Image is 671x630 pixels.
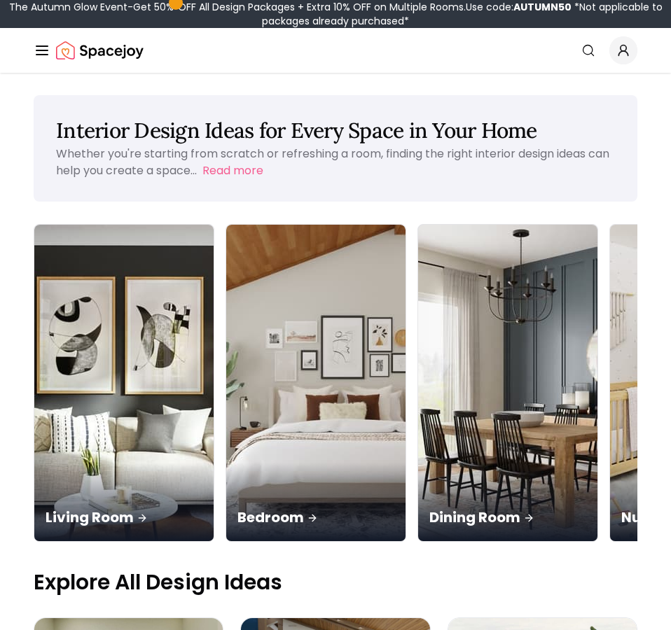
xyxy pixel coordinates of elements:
[46,507,202,527] p: Living Room
[226,224,406,542] a: BedroomBedroom
[34,225,214,541] img: Living Room
[34,224,214,542] a: Living RoomLiving Room
[56,118,615,143] h1: Interior Design Ideas for Every Space in Your Home
[202,162,263,179] button: Read more
[56,146,609,178] p: Whether you're starting from scratch or refreshing a room, finding the right interior design idea...
[429,507,586,527] p: Dining Room
[417,224,598,542] a: Dining RoomDining Room
[56,36,144,64] img: Spacejoy Logo
[34,28,637,73] nav: Global
[226,225,406,541] img: Bedroom
[237,507,394,527] p: Bedroom
[418,225,597,541] img: Dining Room
[34,570,637,595] p: Explore All Design Ideas
[56,36,144,64] a: Spacejoy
